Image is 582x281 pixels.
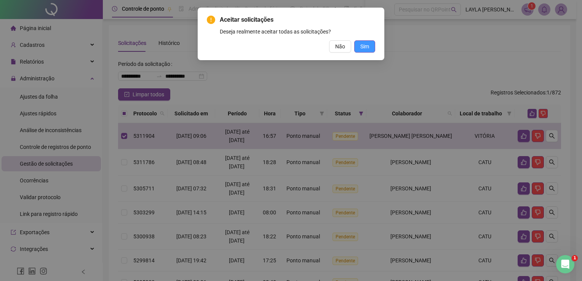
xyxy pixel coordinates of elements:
[572,255,578,261] span: 1
[329,40,351,53] button: Não
[220,27,375,36] div: Deseja realmente aceitar todas as solicitações?
[220,15,375,24] span: Aceitar solicitações
[354,40,375,53] button: Sim
[360,42,369,51] span: Sim
[556,255,574,273] iframe: Intercom live chat
[335,42,345,51] span: Não
[207,16,215,24] span: exclamation-circle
